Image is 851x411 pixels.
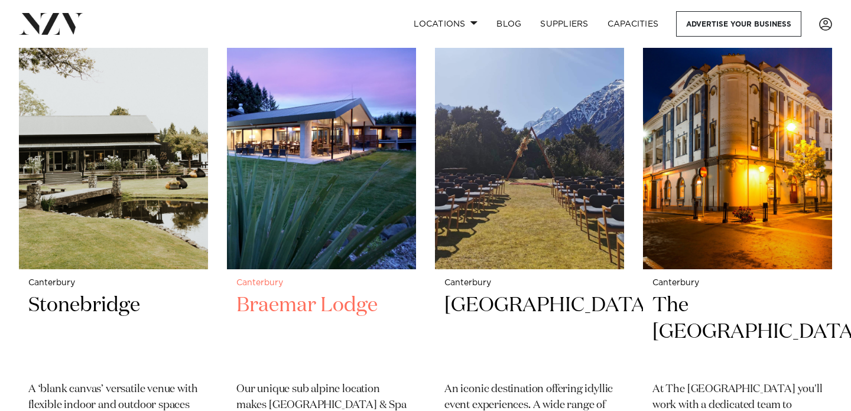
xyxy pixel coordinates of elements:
[531,11,597,37] a: SUPPLIERS
[404,11,487,37] a: Locations
[598,11,668,37] a: Capacities
[236,292,407,372] h2: Braemar Lodge
[28,279,199,288] small: Canterbury
[676,11,801,37] a: Advertise your business
[28,292,199,372] h2: Stonebridge
[652,292,823,372] h2: The [GEOGRAPHIC_DATA]
[444,279,615,288] small: Canterbury
[652,279,823,288] small: Canterbury
[444,292,615,372] h2: [GEOGRAPHIC_DATA]
[19,13,83,34] img: nzv-logo.png
[487,11,531,37] a: BLOG
[236,279,407,288] small: Canterbury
